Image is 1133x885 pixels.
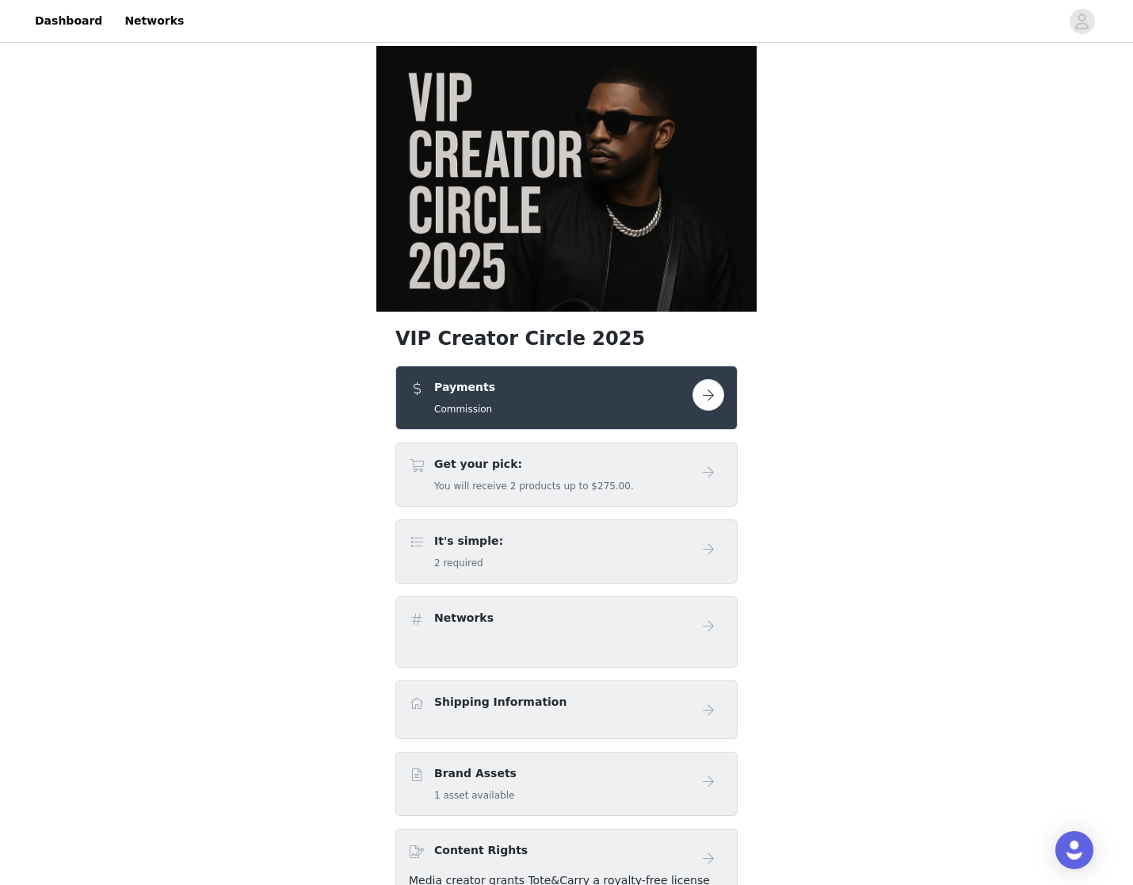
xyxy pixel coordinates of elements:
[434,379,495,396] h4: Payments
[434,765,517,782] h4: Brand Assets
[434,610,494,626] h4: Networks
[395,596,738,668] div: Networks
[434,479,634,493] h5: You will receive 2 products up to $275.00.
[434,842,528,859] h4: Content Rights
[434,694,566,711] h4: Shipping Information
[395,324,738,353] h1: VIP Creator Circle 2025
[395,752,738,816] div: Brand Assets
[434,533,503,550] h4: It's simple:
[395,442,738,507] div: Get your pick:
[434,456,634,473] h4: Get your pick:
[1055,831,1093,869] div: Open Intercom Messenger
[434,788,517,803] h5: 1 asset available
[1074,9,1089,34] div: avatar
[434,402,495,416] h5: Commission
[25,3,112,39] a: Dashboard
[395,366,738,430] div: Payments
[115,3,193,39] a: Networks
[434,556,503,570] h5: 2 required
[395,519,738,584] div: It's simple:
[395,680,738,739] div: Shipping Information
[376,46,757,312] img: campaign image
